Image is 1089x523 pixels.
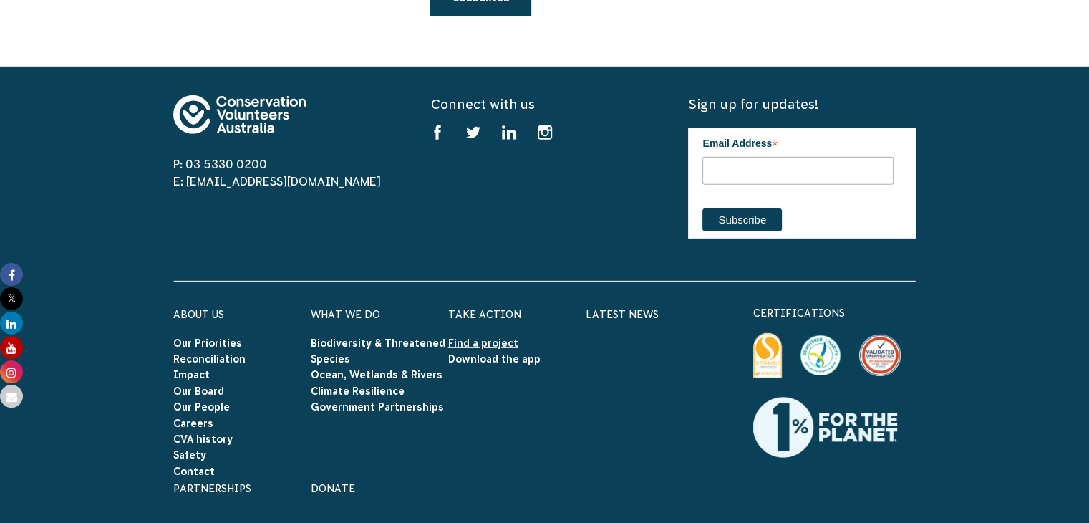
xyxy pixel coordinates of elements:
input: Subscribe [702,208,782,231]
a: Ocean, Wetlands & Rivers [311,369,442,380]
a: Our Board [173,385,224,397]
a: Latest News [586,309,659,320]
a: Reconciliation [173,353,246,365]
a: Our People [173,401,230,413]
a: Safety [173,449,206,461]
a: Climate Resilience [311,385,405,397]
a: CVA history [173,433,233,445]
img: logo-footer.svg [173,95,306,134]
a: Download the app [448,353,541,365]
a: Our Priorities [173,337,242,349]
a: Careers [173,418,213,429]
a: About Us [173,309,224,320]
a: Government Partnerships [311,401,444,413]
a: Partnerships [173,483,251,494]
a: Donate [311,483,355,494]
a: What We Do [311,309,380,320]
h5: Connect with us [430,95,658,113]
a: Biodiversity & Threatened Species [311,337,445,365]
a: E: [EMAIL_ADDRESS][DOMAIN_NAME] [173,175,381,188]
p: certifications [753,304,916,322]
a: P: 03 5330 0200 [173,158,267,171]
a: Take Action [448,309,521,320]
a: Contact [173,466,215,477]
a: Impact [173,369,210,380]
label: Email Address [702,128,894,155]
h5: Sign up for updates! [688,95,916,113]
a: Find a project [448,337,518,349]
